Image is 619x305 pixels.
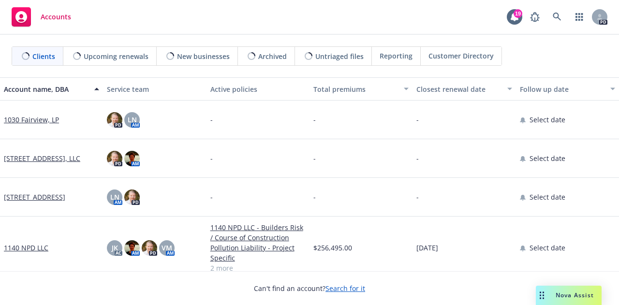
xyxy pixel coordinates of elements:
[112,243,118,253] span: JK
[177,51,230,61] span: New businesses
[4,192,65,202] a: [STREET_ADDRESS]
[103,77,206,101] button: Service team
[413,77,516,101] button: Closest renewal date
[313,192,316,202] span: -
[547,7,567,27] a: Search
[570,7,589,27] a: Switch app
[520,84,604,94] div: Follow up date
[124,240,140,256] img: photo
[32,51,55,61] span: Clients
[516,77,619,101] button: Follow up date
[313,84,398,94] div: Total premiums
[530,192,565,202] span: Select date
[107,84,202,94] div: Service team
[309,77,413,101] button: Total premiums
[530,115,565,125] span: Select date
[416,243,438,253] span: [DATE]
[325,284,365,293] a: Search for it
[536,286,602,305] button: Nova Assist
[8,3,75,30] a: Accounts
[416,84,501,94] div: Closest renewal date
[4,153,80,163] a: [STREET_ADDRESS], LLC
[556,291,594,299] span: Nova Assist
[416,115,419,125] span: -
[536,286,548,305] div: Drag to move
[530,243,565,253] span: Select date
[210,243,306,263] a: Pollution Liability - Project Specific
[313,243,352,253] span: $256,495.00
[380,51,413,61] span: Reporting
[41,13,71,21] span: Accounts
[210,115,213,125] span: -
[315,51,364,61] span: Untriaged files
[4,243,48,253] a: 1140 NPD LLC
[206,77,309,101] button: Active policies
[110,192,119,202] span: LN
[525,7,545,27] a: Report a Bug
[258,51,287,61] span: Archived
[210,153,213,163] span: -
[4,84,88,94] div: Account name, DBA
[124,189,140,205] img: photo
[416,153,419,163] span: -
[4,115,59,125] a: 1030 Fairview, LP
[162,243,172,253] span: VM
[107,112,122,128] img: photo
[128,115,137,125] span: LN
[313,115,316,125] span: -
[210,192,213,202] span: -
[142,240,157,256] img: photo
[514,9,522,18] div: 19
[210,84,306,94] div: Active policies
[107,151,122,166] img: photo
[416,192,419,202] span: -
[210,222,306,243] a: 1140 NPD LLC - Builders Risk / Course of Construction
[428,51,494,61] span: Customer Directory
[84,51,148,61] span: Upcoming renewals
[254,283,365,293] span: Can't find an account?
[530,153,565,163] span: Select date
[124,151,140,166] img: photo
[210,263,306,273] a: 2 more
[313,153,316,163] span: -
